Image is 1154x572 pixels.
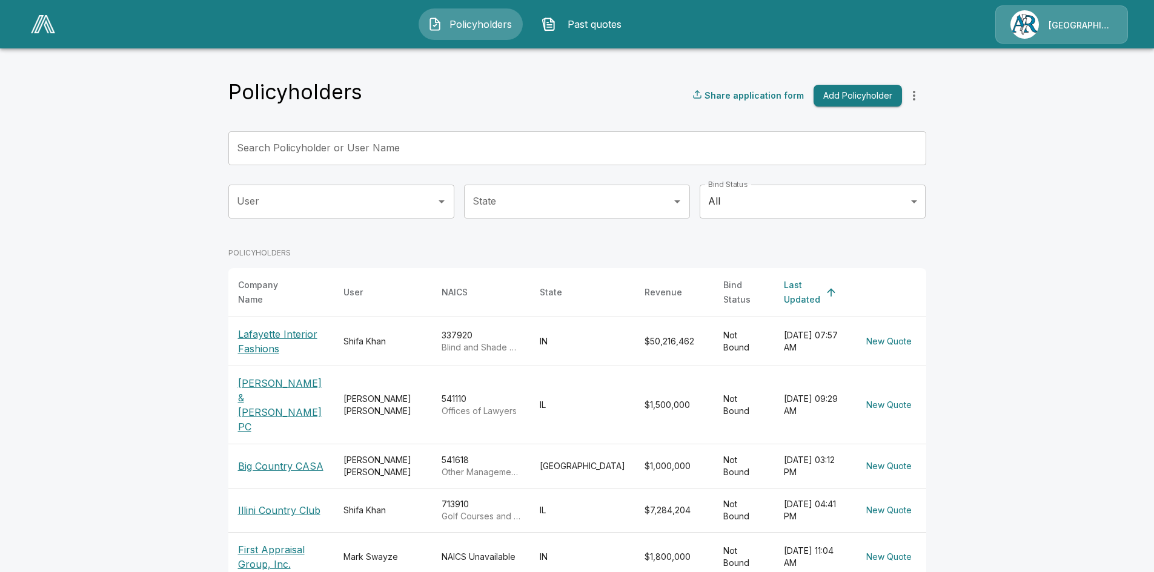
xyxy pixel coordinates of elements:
[714,268,774,317] th: Bind Status
[774,366,852,444] td: [DATE] 09:29 AM
[238,542,324,571] p: First Appraisal Group, Inc.
[861,499,917,522] button: New Quote
[902,84,926,108] button: more
[442,329,520,353] div: 337920
[708,179,748,189] label: Bind Status
[238,376,324,434] p: [PERSON_NAME] & [PERSON_NAME] PC
[343,504,422,516] div: Shifa Khan
[433,193,450,210] button: Open
[645,285,682,300] div: Revenue
[714,317,774,366] td: Not Bound
[238,327,324,356] p: Lafayette Interior Fashions
[343,551,422,563] div: Mark Swayze
[700,185,926,219] div: All
[774,317,852,366] td: [DATE] 07:57 AM
[442,285,468,300] div: NAICS
[228,248,926,258] p: POLICYHOLDERS
[442,454,520,478] div: 541618
[442,341,520,353] p: Blind and Shade Manufacturing
[343,285,363,300] div: User
[635,488,714,532] td: $7,284,204
[238,459,324,473] p: Big Country CASA
[343,393,422,417] div: [PERSON_NAME] [PERSON_NAME]
[447,17,514,31] span: Policyholders
[714,488,774,532] td: Not Bound
[442,466,520,478] p: Other Management Consulting Services
[542,17,556,31] img: Past quotes Icon
[530,444,635,488] td: [GEOGRAPHIC_DATA]
[705,89,804,102] p: Share application form
[635,317,714,366] td: $50,216,462
[238,278,302,307] div: Company Name
[861,546,917,568] button: New Quote
[861,394,917,416] button: New Quote
[774,444,852,488] td: [DATE] 03:12 PM
[343,335,422,347] div: Shifa Khan
[343,454,422,478] div: [PERSON_NAME] [PERSON_NAME]
[442,393,520,417] div: 541110
[774,488,852,532] td: [DATE] 04:41 PM
[861,455,917,478] button: New Quote
[530,366,635,444] td: IL
[561,17,628,31] span: Past quotes
[532,8,637,40] button: Past quotes IconPast quotes
[419,8,523,40] button: Policyholders IconPolicyholders
[530,488,635,532] td: IL
[809,85,902,107] a: Add Policyholder
[540,285,562,300] div: State
[428,17,442,31] img: Policyholders Icon
[714,444,774,488] td: Not Bound
[635,444,714,488] td: $1,000,000
[669,193,686,210] button: Open
[442,405,520,417] p: Offices of Lawyers
[714,366,774,444] td: Not Bound
[442,510,520,522] p: Golf Courses and Country Clubs
[784,278,820,307] div: Last Updated
[228,79,362,105] h4: Policyholders
[635,366,714,444] td: $1,500,000
[238,503,324,518] p: Illini Country Club
[31,15,55,33] img: AA Logo
[814,85,902,107] button: Add Policyholder
[861,330,917,353] button: New Quote
[442,498,520,522] div: 713910
[530,317,635,366] td: IN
